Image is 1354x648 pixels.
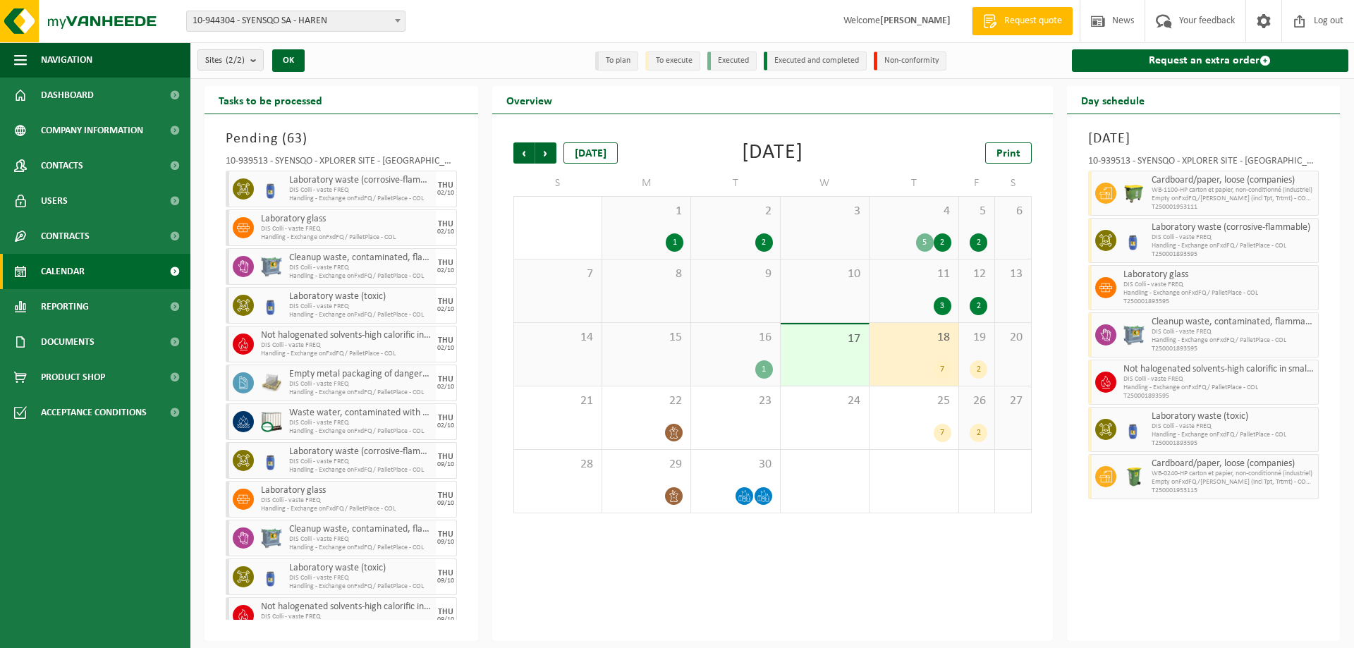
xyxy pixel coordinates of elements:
[934,297,951,315] div: 3
[41,254,85,289] span: Calendar
[437,267,454,274] div: 02/10
[261,256,282,277] img: PB-AP-0800-MET-02-01
[261,350,432,358] span: Handling - Exchange onFxdFQ/ PalletPlace - COL
[438,414,453,422] div: THU
[1123,375,1315,384] span: DIS Colli - vaste FREQ
[289,311,432,319] span: Handling - Exchange onFxdFQ/ PalletPlace - COL
[691,171,780,196] td: T
[970,424,987,442] div: 2
[289,264,432,272] span: DIS Colli - vaste FREQ
[261,214,432,225] span: Laboratory glass
[438,298,453,306] div: THU
[1152,242,1315,250] span: Handling - Exchange onFxdFQ/ PalletPlace - COL
[438,181,453,190] div: THU
[877,393,951,409] span: 25
[205,50,245,71] span: Sites
[698,457,772,472] span: 30
[437,539,454,546] div: 09/10
[755,360,773,379] div: 1
[788,331,862,347] span: 17
[1088,157,1319,171] div: 10-939513 - SYENSQO - XPLORER SITE - [GEOGRAPHIC_DATA]
[1002,267,1023,282] span: 13
[966,330,987,346] span: 19
[1002,204,1023,219] span: 6
[261,613,432,621] span: DIS Colli - vaste FREQ
[41,360,105,395] span: Product Shop
[226,56,245,65] count: (2/2)
[437,500,454,507] div: 09/10
[41,183,68,219] span: Users
[289,369,432,380] span: Empty metal packaging of dangerous waste
[1123,289,1315,298] span: Handling - Exchange onFxdFQ/ PalletPlace - COL
[1123,392,1315,401] span: T250001893595
[289,535,432,544] span: DIS Colli - vaste FREQ
[1152,431,1315,439] span: Handling - Exchange onFxdFQ/ PalletPlace - COL
[261,233,432,242] span: Handling - Exchange onFxdFQ/ PalletPlace - COL
[934,360,951,379] div: 7
[1152,233,1315,242] span: DIS Colli - vaste FREQ
[41,324,94,360] span: Documents
[41,78,94,113] span: Dashboard
[1001,14,1066,28] span: Request quote
[289,574,432,582] span: DIS Colli - vaste FREQ
[877,330,951,346] span: 18
[959,171,995,196] td: F
[563,142,618,164] div: [DATE]
[1002,393,1023,409] span: 27
[1123,364,1315,375] span: Not halogenated solvents-high calorific in small packaging
[966,204,987,219] span: 5
[645,51,700,71] li: To execute
[1152,250,1315,259] span: T250001893595
[437,345,454,352] div: 02/10
[438,336,453,345] div: THU
[187,11,405,31] span: 10-944304 - SYENSQO SA - HAREN
[289,524,432,535] span: Cleanup waste, contaminated, flammable
[1152,411,1315,422] span: Laboratory waste (toxic)
[609,204,683,219] span: 1
[438,569,453,577] div: THU
[289,389,432,397] span: Handling - Exchange onFxdFQ/ PalletPlace - COL
[289,252,432,264] span: Cleanup waste, contaminated, flammable
[698,267,772,282] span: 9
[934,233,951,252] div: 2
[438,375,453,384] div: THU
[289,466,432,475] span: Handling - Exchange onFxdFQ/ PalletPlace - COL
[1072,49,1349,72] a: Request an extra order
[289,408,432,419] span: Waste water, contaminated with hazardous products
[437,190,454,197] div: 02/10
[41,42,92,78] span: Navigation
[41,395,147,430] span: Acceptance conditions
[970,233,987,252] div: 2
[698,393,772,409] span: 23
[261,496,432,505] span: DIS Colli - vaste FREQ
[1002,330,1023,346] span: 20
[261,295,282,316] img: LP-OT-00060-HPE-21
[261,485,432,496] span: Laboratory glass
[966,393,987,409] span: 26
[781,171,870,196] td: W
[438,220,453,228] div: THU
[755,233,773,252] div: 2
[437,461,454,468] div: 09/10
[513,171,602,196] td: S
[1123,183,1145,204] img: WB-1100-HPE-GN-51
[287,132,303,146] span: 63
[41,113,143,148] span: Company information
[197,49,264,71] button: Sites(2/2)
[666,233,683,252] div: 1
[1123,466,1145,487] img: WB-0240-HPE-GN-50
[437,422,454,429] div: 02/10
[880,16,951,26] strong: [PERSON_NAME]
[742,142,803,164] div: [DATE]
[289,582,432,591] span: Handling - Exchange onFxdFQ/ PalletPlace - COL
[437,616,454,623] div: 09/10
[437,306,454,313] div: 02/10
[1067,86,1159,114] h2: Day schedule
[877,267,951,282] span: 11
[41,289,89,324] span: Reporting
[609,330,683,346] span: 15
[1152,336,1315,345] span: Handling - Exchange onFxdFQ/ PalletPlace - COL
[437,228,454,236] div: 02/10
[437,384,454,391] div: 02/10
[289,195,432,203] span: Handling - Exchange onFxdFQ/ PalletPlace - COL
